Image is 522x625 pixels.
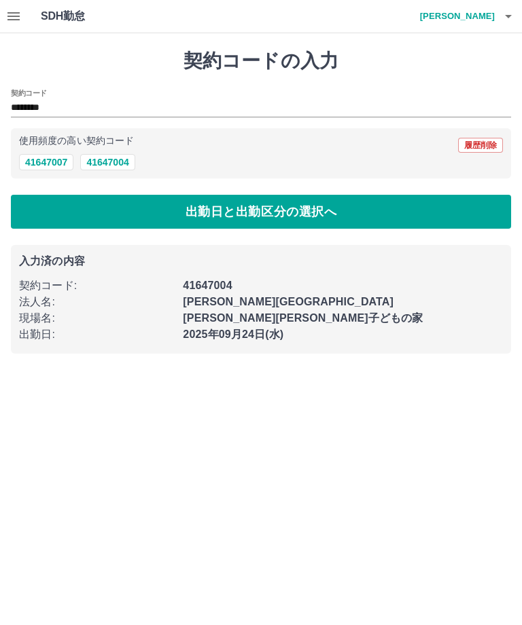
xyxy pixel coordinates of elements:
button: 41647007 [19,154,73,170]
button: 41647004 [80,154,135,170]
p: 法人名 : [19,294,175,310]
h1: 契約コードの入力 [11,50,511,73]
b: 41647004 [183,280,232,291]
button: 履歴削除 [458,138,503,153]
b: [PERSON_NAME][GEOGRAPHIC_DATA] [183,296,394,307]
b: 2025年09月24日(水) [183,328,283,340]
p: 契約コード : [19,278,175,294]
p: 出勤日 : [19,326,175,343]
b: [PERSON_NAME][PERSON_NAME]子どもの家 [183,312,423,324]
p: 入力済の内容 [19,256,503,267]
button: 出勤日と出勤区分の選択へ [11,195,511,229]
p: 現場名 : [19,310,175,326]
h2: 契約コード [11,88,47,98]
p: 使用頻度の高い契約コード [19,136,134,146]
